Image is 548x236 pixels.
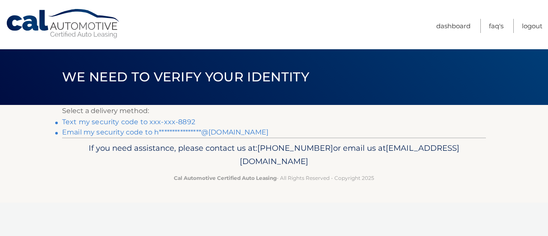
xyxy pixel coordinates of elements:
[174,175,277,181] strong: Cal Automotive Certified Auto Leasing
[68,141,480,169] p: If you need assistance, please contact us at: or email us at
[489,19,503,33] a: FAQ's
[436,19,471,33] a: Dashboard
[522,19,542,33] a: Logout
[68,173,480,182] p: - All Rights Reserved - Copyright 2025
[6,9,121,39] a: Cal Automotive
[62,69,309,85] span: We need to verify your identity
[62,118,195,126] a: Text my security code to xxx-xxx-8892
[62,105,486,117] p: Select a delivery method:
[257,143,333,153] span: [PHONE_NUMBER]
